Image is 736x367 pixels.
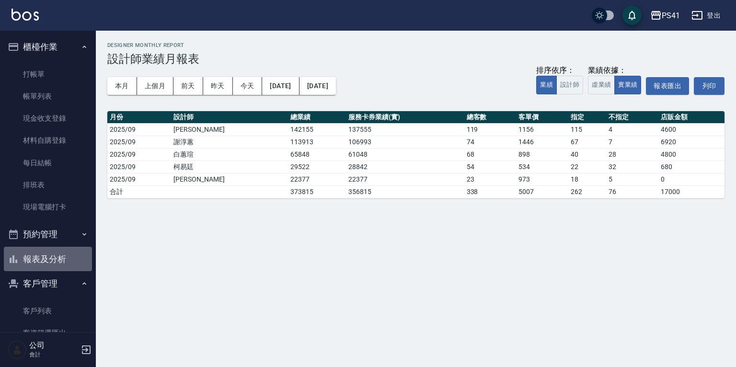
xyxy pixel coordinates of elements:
td: [PERSON_NAME] [171,173,288,185]
button: 預約管理 [4,222,92,247]
td: 0 [658,173,724,185]
td: 74 [464,136,517,148]
div: PS41 [662,10,680,22]
td: 謝淳蕙 [171,136,288,148]
td: 973 [516,173,568,185]
button: [DATE] [299,77,336,95]
td: 262 [568,185,606,198]
td: 2025/09 [107,148,171,161]
button: 報表及分析 [4,247,92,272]
td: 106993 [346,136,464,148]
button: 上個月 [137,77,173,95]
td: 22377 [346,173,464,185]
td: 2025/09 [107,161,171,173]
td: 28842 [346,161,464,173]
button: 本月 [107,77,137,95]
td: 6920 [658,136,724,148]
a: 每日結帳 [4,152,92,174]
td: 29522 [288,161,346,173]
button: [DATE] [262,77,299,95]
p: 會計 [29,350,78,359]
button: 報表匯出 [646,77,689,95]
button: 登出 [688,7,724,24]
td: 67 [568,136,606,148]
td: [PERSON_NAME] [171,123,288,136]
button: 實業績 [614,76,641,94]
h2: Designer Monthly Report [107,42,724,48]
div: 排序依序： [536,66,583,76]
td: 40 [568,148,606,161]
a: 客戶列表 [4,300,92,322]
td: 898 [516,148,568,161]
button: 櫃檯作業 [4,34,92,59]
img: Person [8,340,27,359]
td: 115 [568,123,606,136]
button: 列印 [694,77,724,95]
td: 356815 [346,185,464,198]
th: 服務卡券業績(實) [346,111,464,124]
td: 119 [464,123,517,136]
a: 帳單列表 [4,85,92,107]
td: 680 [658,161,724,173]
div: 業績依據： [588,66,641,76]
td: 柯易廷 [171,161,288,173]
th: 店販金額 [658,111,724,124]
td: 22 [568,161,606,173]
td: 7 [606,136,658,148]
th: 總客數 [464,111,517,124]
h5: 公司 [29,341,78,350]
button: save [622,6,642,25]
td: 22377 [288,173,346,185]
button: 前天 [173,77,203,95]
td: 4600 [658,123,724,136]
td: 142155 [288,123,346,136]
th: 月份 [107,111,171,124]
td: 23 [464,173,517,185]
a: 排班表 [4,174,92,196]
td: 32 [606,161,658,173]
td: 1156 [516,123,568,136]
a: 材料自購登錄 [4,129,92,151]
td: 137555 [346,123,464,136]
td: 5 [606,173,658,185]
td: 373815 [288,185,346,198]
td: 4800 [658,148,724,161]
td: 338 [464,185,517,198]
td: 68 [464,148,517,161]
td: 白蕙瑄 [171,148,288,161]
button: PS41 [646,6,684,25]
th: 總業績 [288,111,346,124]
th: 指定 [568,111,606,124]
td: 4 [606,123,658,136]
td: 18 [568,173,606,185]
td: 17000 [658,185,724,198]
td: 2025/09 [107,173,171,185]
h3: 設計師業績月報表 [107,52,724,66]
td: 113913 [288,136,346,148]
td: 合計 [107,185,171,198]
button: 昨天 [203,77,233,95]
td: 61048 [346,148,464,161]
td: 5007 [516,185,568,198]
td: 1446 [516,136,568,148]
td: 28 [606,148,658,161]
button: 設計師 [556,76,583,94]
th: 不指定 [606,111,658,124]
table: a dense table [107,111,724,198]
button: 業績 [536,76,557,94]
button: 今天 [233,77,263,95]
th: 設計師 [171,111,288,124]
button: 客戶管理 [4,271,92,296]
td: 2025/09 [107,136,171,148]
a: 現場電腦打卡 [4,196,92,218]
td: 534 [516,161,568,173]
a: 打帳單 [4,63,92,85]
td: 2025/09 [107,123,171,136]
img: Logo [11,9,39,21]
button: 虛業績 [588,76,615,94]
th: 客單價 [516,111,568,124]
td: 54 [464,161,517,173]
td: 76 [606,185,658,198]
a: 現金收支登錄 [4,107,92,129]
